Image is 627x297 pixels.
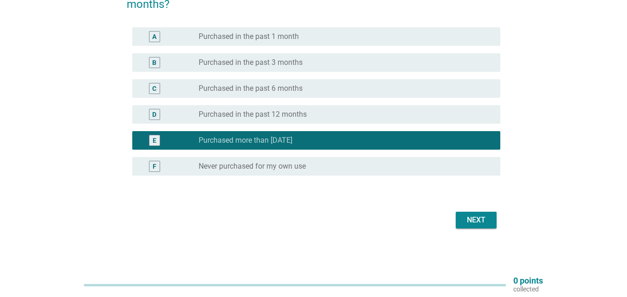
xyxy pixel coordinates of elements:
label: Purchased more than [DATE] [199,136,292,145]
p: 0 points [513,277,543,285]
div: E [153,136,156,145]
label: Never purchased for my own use [199,162,306,171]
label: Purchased in the past 12 months [199,110,307,119]
div: B [152,58,156,68]
label: Purchased in the past 3 months [199,58,303,67]
div: D [152,110,156,120]
button: Next [456,212,497,228]
label: Purchased in the past 6 months [199,84,303,93]
div: A [152,32,156,42]
label: Purchased in the past 1 month [199,32,299,41]
div: Next [463,215,489,226]
p: collected [513,285,543,293]
div: C [152,84,156,94]
div: F [153,162,156,171]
